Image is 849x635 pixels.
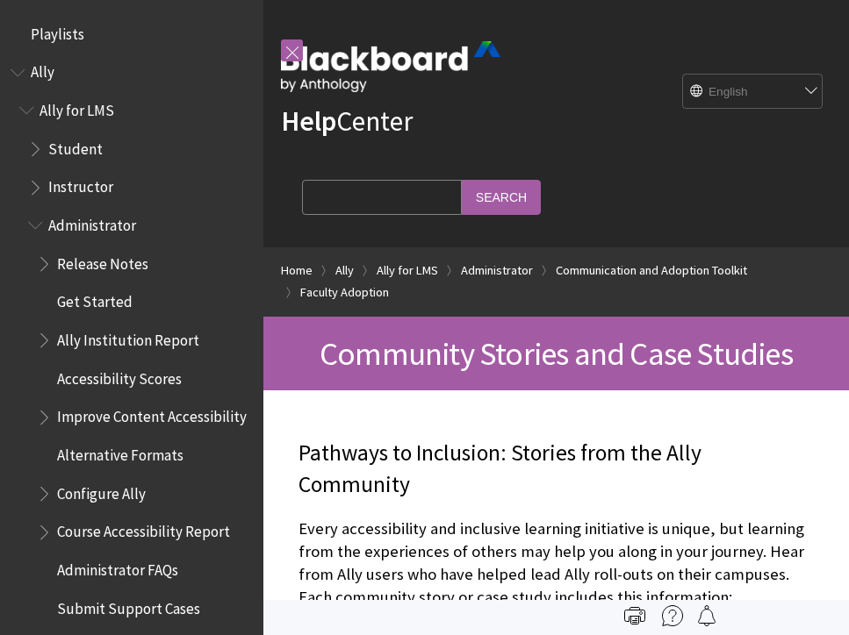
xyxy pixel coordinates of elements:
[31,58,54,82] span: Ally
[556,260,747,282] a: Communication and Adoption Toolkit
[57,364,182,388] span: Accessibility Scores
[11,19,253,49] nav: Book outline for Playlists
[57,594,200,617] span: Submit Support Cases
[57,288,133,311] span: Get Started
[696,605,717,626] img: Follow this page
[281,41,500,92] img: Blackboard by Anthology
[31,19,84,43] span: Playlists
[40,96,114,119] span: Ally for LMS
[299,438,814,501] p: Pathways to Inclusion: Stories from the Ally Community
[624,605,645,626] img: Print
[57,555,178,579] span: Administrator FAQs
[281,103,413,139] a: HelpCenter
[335,260,354,282] a: Ally
[57,249,148,273] span: Release Notes
[48,210,136,234] span: Administrator
[57,403,247,426] span: Improve Content Accessibility
[281,103,336,139] strong: Help
[57,479,146,503] span: Configure Ally
[683,75,824,110] select: Site Language Selector
[281,260,313,282] a: Home
[299,517,814,610] p: Every accessibility and inclusive learning initiative is unique, but learning from the experience...
[662,605,683,626] img: More help
[462,180,541,214] input: Search
[461,260,533,282] a: Administrator
[57,440,183,464] span: Alternative Formats
[48,173,113,196] span: Instructor
[377,260,438,282] a: Ally for LMS
[48,134,103,158] span: Student
[300,282,389,303] a: Faculty Adoption
[57,325,199,349] span: Ally Institution Report
[57,517,230,541] span: Course Accessibility Report
[320,333,793,374] span: Community Stories and Case Studies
